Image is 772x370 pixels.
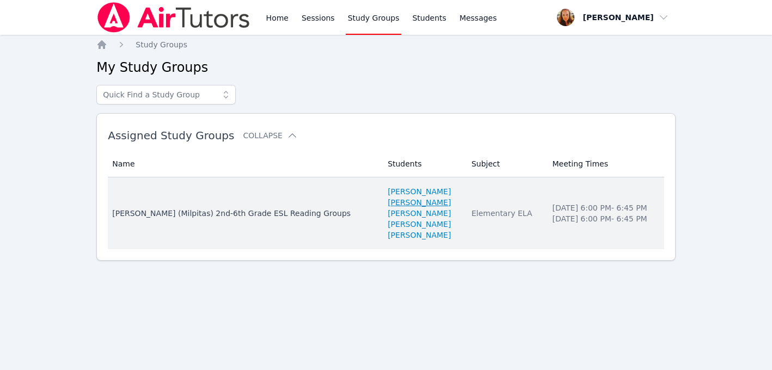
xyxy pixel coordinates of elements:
[136,40,187,49] span: Study Groups
[136,39,187,50] a: Study Groups
[553,213,658,224] li: [DATE] 6:00 PM - 6:45 PM
[243,130,297,141] button: Collapse
[108,151,381,177] th: Name
[465,151,546,177] th: Subject
[546,151,664,177] th: Meeting Times
[388,197,451,208] a: [PERSON_NAME]
[96,59,676,76] h2: My Study Groups
[381,151,465,177] th: Students
[108,129,234,142] span: Assigned Study Groups
[459,13,497,23] span: Messages
[96,2,250,33] img: Air Tutors
[96,85,236,104] input: Quick Find a Study Group
[553,202,658,213] li: [DATE] 6:00 PM - 6:45 PM
[108,177,664,249] tr: [PERSON_NAME] (Milpitas) 2nd-6th Grade ESL Reading Groups[PERSON_NAME][PERSON_NAME][PERSON_NAME][...
[388,230,451,240] a: [PERSON_NAME]
[388,186,451,197] a: [PERSON_NAME]
[388,219,451,230] a: [PERSON_NAME]
[471,208,540,219] div: Elementary ELA
[96,39,676,50] nav: Breadcrumb
[112,208,375,219] div: [PERSON_NAME] (Milpitas) 2nd-6th Grade ESL Reading Groups
[388,208,451,219] a: [PERSON_NAME]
